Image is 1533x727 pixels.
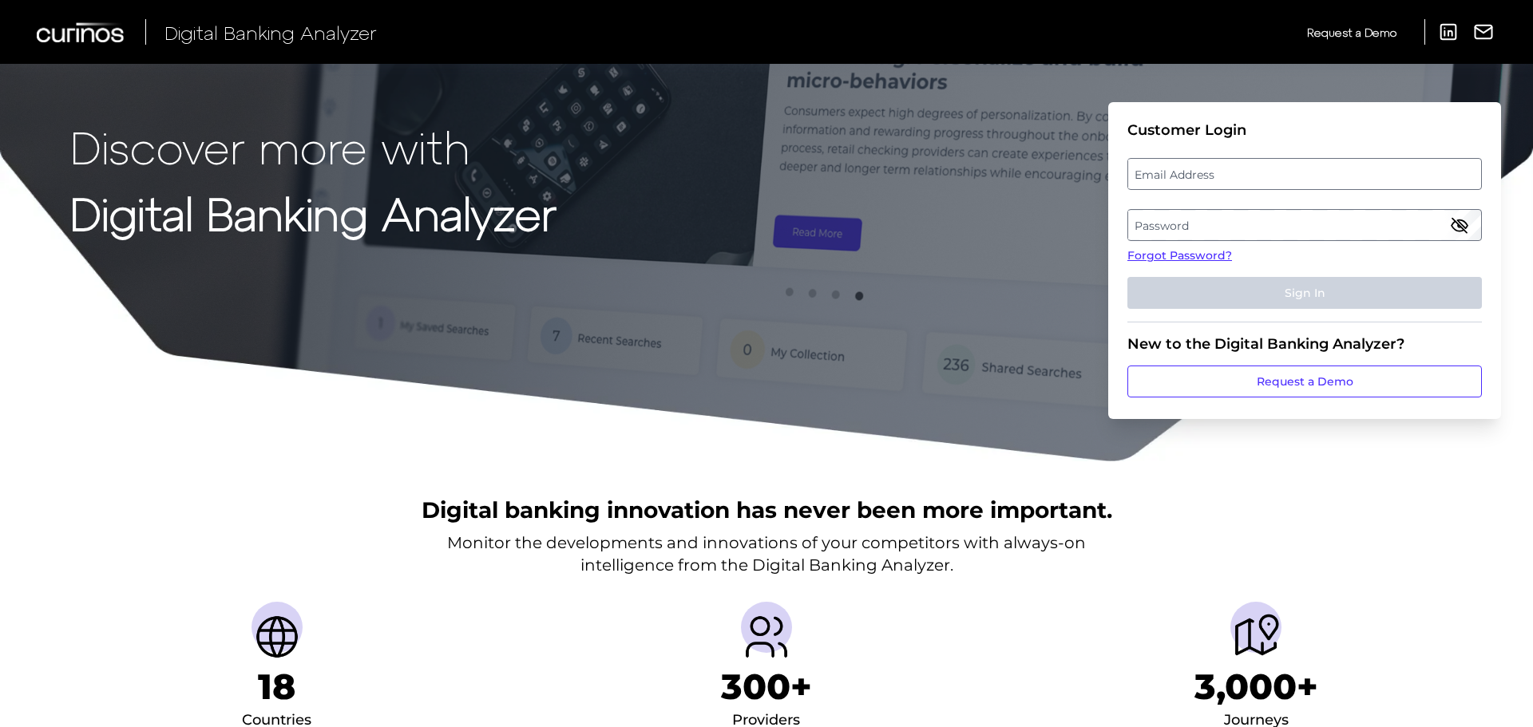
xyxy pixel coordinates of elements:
h1: 300+ [721,666,812,708]
label: Email Address [1128,160,1480,188]
div: New to the Digital Banking Analyzer? [1127,335,1482,353]
p: Discover more with [70,121,557,172]
label: Password [1128,211,1480,239]
span: Digital Banking Analyzer [164,21,377,44]
span: Request a Demo [1307,26,1396,39]
strong: Digital Banking Analyzer [70,186,557,239]
h1: 3,000+ [1194,666,1318,708]
img: Curinos [37,22,126,42]
img: Journeys [1230,611,1281,662]
button: Sign In [1127,277,1482,309]
img: Providers [741,611,792,662]
img: Countries [252,611,303,662]
h1: 18 [258,666,295,708]
a: Forgot Password? [1127,247,1482,264]
h2: Digital banking innovation has never been more important. [422,495,1112,525]
a: Request a Demo [1307,19,1396,45]
div: Customer Login [1127,121,1482,139]
a: Request a Demo [1127,365,1482,397]
p: Monitor the developments and innovations of your competitors with always-on intelligence from the... [447,531,1086,576]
